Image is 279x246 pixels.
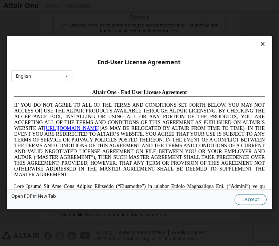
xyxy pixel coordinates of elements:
[11,194,56,199] a: Open PDF in New Tab
[81,3,176,9] span: Altair One - End User License Agreement
[11,59,268,66] div: End-User License Agreement
[16,74,31,78] div: English
[33,39,88,45] a: [URL][DOMAIN_NAME]
[3,16,254,91] span: IF YOU DO NOT AGREE TO ALL OF THE TERMS AND CONDITIONS SET FORTH BELOW, YOU MAY NOT ACCESS OR USE...
[3,97,254,172] span: Lore Ipsumd Sit Ame Cons Adipisc Elitseddo (“Eiusmodte”) in utlabor Etdolo Magnaaliqua Eni. (“Adm...
[235,194,267,205] button: I Accept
